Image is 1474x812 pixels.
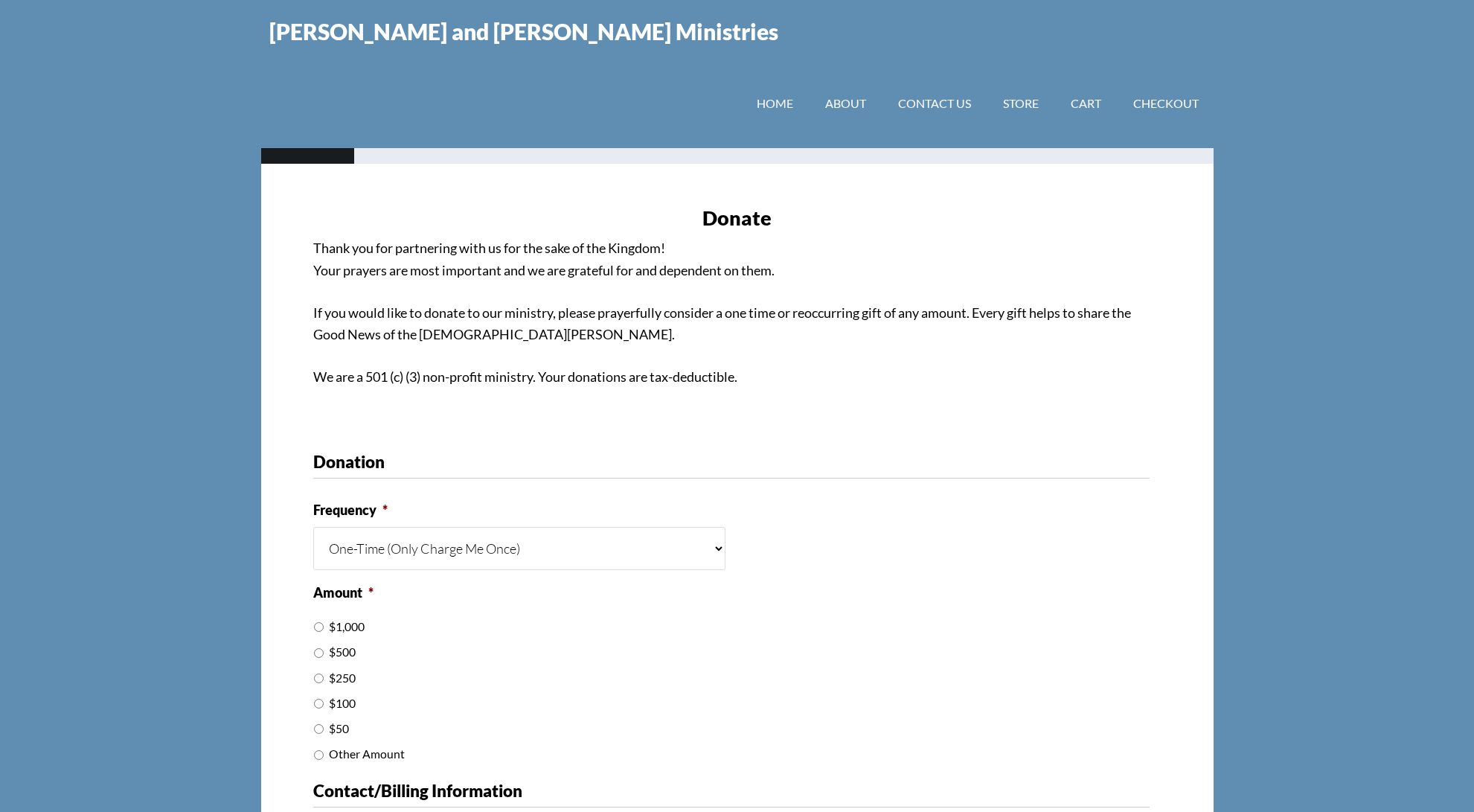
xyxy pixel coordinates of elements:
[1118,59,1214,148] a: Checkout
[810,59,881,148] a: About
[757,96,793,110] span: Home
[883,59,986,148] a: Contact Us
[313,584,374,601] label: Amount
[329,694,356,712] label: $100
[329,618,365,636] label: $1,000
[313,502,388,519] label: Frequency
[313,781,1138,801] h2: Contact/Billing Information
[313,302,1161,346] p: If you would like to donate to our ministry, please prayerfully consider a one time or reoccurrin...
[1056,59,1116,148] a: Cart
[742,59,808,148] a: Home
[329,720,349,738] label: $50
[825,96,866,110] span: About
[742,59,1214,148] nav: Main
[329,669,356,687] label: $250
[329,643,356,661] label: $500
[1003,96,1039,110] span: Store
[313,452,1138,472] h2: Donation
[329,745,405,763] label: Other Amount
[313,237,1161,281] p: Thank you for partnering with us for the sake of the Kingdom! Your prayers are most important and...
[313,366,1161,388] p: We are a 501 (c) (3) non-profit ministry. Your donations are tax-deductible.
[988,59,1054,148] a: Store
[1071,96,1101,110] span: Cart
[898,96,971,110] span: Contact Us
[269,18,778,45] a: [PERSON_NAME] and [PERSON_NAME] Ministries
[1133,96,1199,110] span: Checkout
[313,206,1161,230] h1: Donate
